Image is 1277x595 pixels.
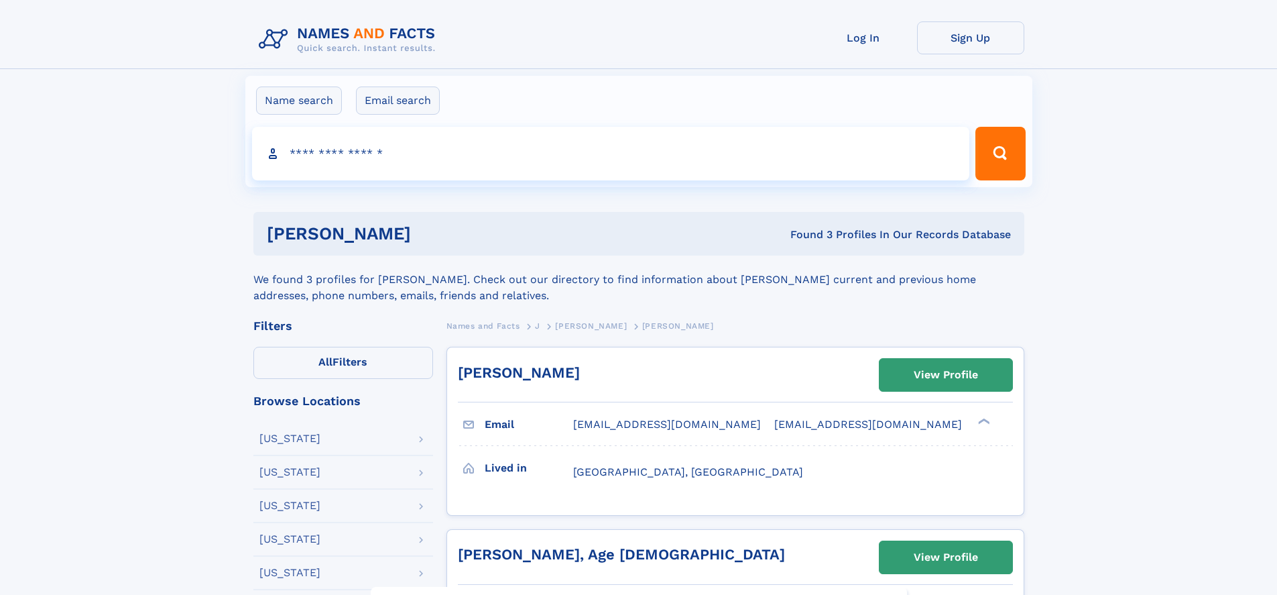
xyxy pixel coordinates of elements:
div: [US_STATE] [259,433,320,444]
span: [GEOGRAPHIC_DATA], [GEOGRAPHIC_DATA] [573,466,803,478]
label: Email search [356,87,440,115]
h1: [PERSON_NAME] [267,225,601,242]
img: Logo Names and Facts [253,21,446,58]
div: ❯ [975,417,991,426]
div: Filters [253,320,433,332]
div: We found 3 profiles for [PERSON_NAME]. Check out our directory to find information about [PERSON_... [253,256,1024,304]
label: Name search [256,87,342,115]
a: Names and Facts [446,317,520,334]
a: [PERSON_NAME], Age [DEMOGRAPHIC_DATA] [458,546,785,563]
div: View Profile [914,360,978,390]
span: [EMAIL_ADDRESS][DOMAIN_NAME] [774,418,962,431]
div: Found 3 Profiles In Our Records Database [601,227,1011,242]
input: search input [252,127,970,180]
div: [US_STATE] [259,567,320,578]
div: [US_STATE] [259,500,320,511]
label: Filters [253,347,433,379]
a: [PERSON_NAME] [555,317,627,334]
span: [PERSON_NAME] [555,321,627,331]
h3: Email [485,413,573,436]
a: Sign Up [917,21,1024,54]
a: Log In [810,21,917,54]
a: J [535,317,540,334]
div: View Profile [914,542,978,573]
a: View Profile [879,359,1012,391]
a: View Profile [879,541,1012,574]
div: Browse Locations [253,395,433,407]
span: [EMAIL_ADDRESS][DOMAIN_NAME] [573,418,761,431]
span: J [535,321,540,331]
h3: Lived in [485,457,573,480]
span: [PERSON_NAME] [642,321,714,331]
div: [US_STATE] [259,467,320,478]
a: [PERSON_NAME] [458,364,580,381]
div: [US_STATE] [259,534,320,545]
button: Search Button [975,127,1025,180]
span: All [318,356,332,368]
